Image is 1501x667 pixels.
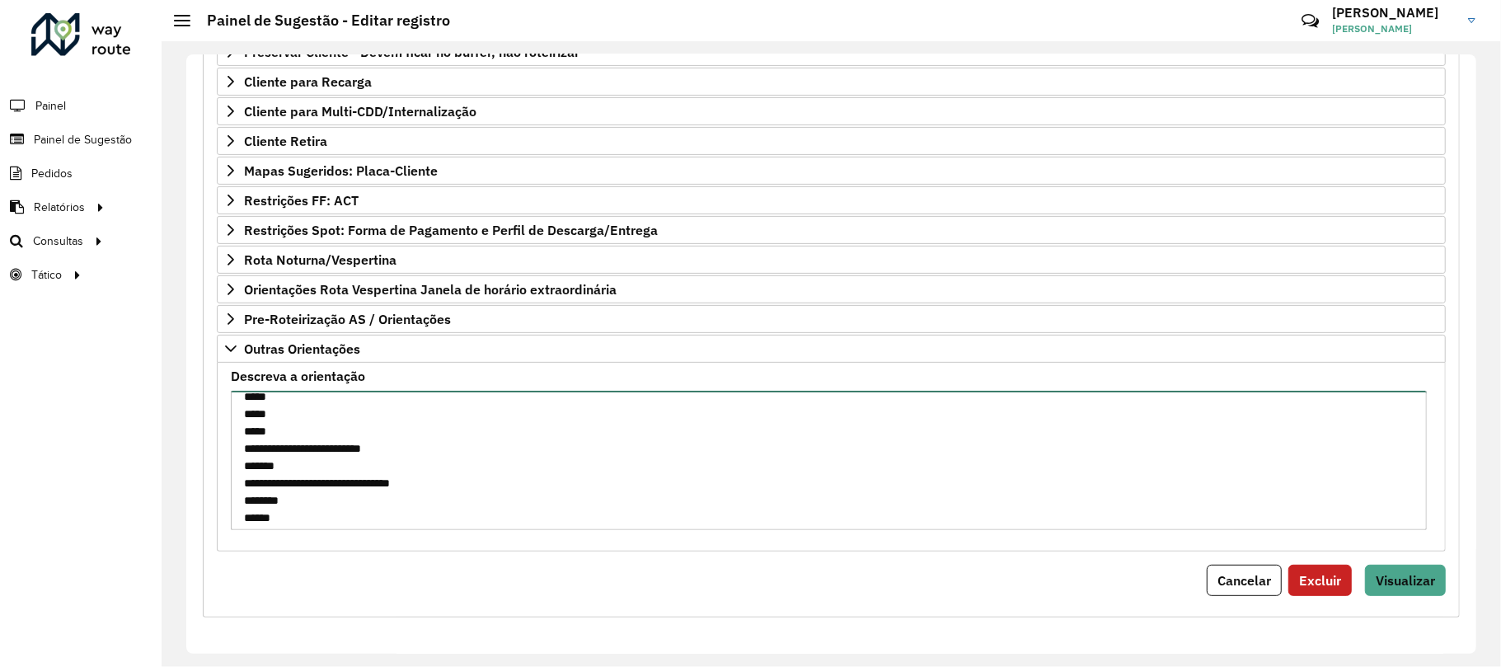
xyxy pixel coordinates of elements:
[1332,5,1456,21] h3: [PERSON_NAME]
[244,134,327,148] span: Cliente Retira
[1365,565,1446,596] button: Visualizar
[244,164,438,177] span: Mapas Sugeridos: Placa-Cliente
[244,253,396,266] span: Rota Noturna/Vespertina
[244,223,658,237] span: Restrições Spot: Forma de Pagamento e Perfil de Descarga/Entrega
[1299,572,1341,589] span: Excluir
[217,335,1446,363] a: Outras Orientações
[1217,572,1271,589] span: Cancelar
[217,363,1446,552] div: Outras Orientações
[217,97,1446,125] a: Cliente para Multi-CDD/Internalização
[35,97,66,115] span: Painel
[217,68,1446,96] a: Cliente para Recarga
[231,366,365,386] label: Descreva a orientação
[34,199,85,216] span: Relatórios
[244,312,451,326] span: Pre-Roteirização AS / Orientações
[217,246,1446,274] a: Rota Noturna/Vespertina
[190,12,450,30] h2: Painel de Sugestão - Editar registro
[217,127,1446,155] a: Cliente Retira
[244,283,617,296] span: Orientações Rota Vespertina Janela de horário extraordinária
[244,75,372,88] span: Cliente para Recarga
[217,275,1446,303] a: Orientações Rota Vespertina Janela de horário extraordinária
[217,186,1446,214] a: Restrições FF: ACT
[31,165,73,182] span: Pedidos
[217,305,1446,333] a: Pre-Roteirização AS / Orientações
[244,45,579,59] span: Preservar Cliente - Devem ficar no buffer, não roteirizar
[1207,565,1282,596] button: Cancelar
[217,157,1446,185] a: Mapas Sugeridos: Placa-Cliente
[1292,3,1328,39] a: Contato Rápido
[1288,565,1352,596] button: Excluir
[217,216,1446,244] a: Restrições Spot: Forma de Pagamento e Perfil de Descarga/Entrega
[244,342,360,355] span: Outras Orientações
[244,194,359,207] span: Restrições FF: ACT
[34,131,132,148] span: Painel de Sugestão
[244,105,476,118] span: Cliente para Multi-CDD/Internalização
[31,266,62,284] span: Tático
[33,233,83,250] span: Consultas
[1376,572,1435,589] span: Visualizar
[1332,21,1456,36] span: [PERSON_NAME]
